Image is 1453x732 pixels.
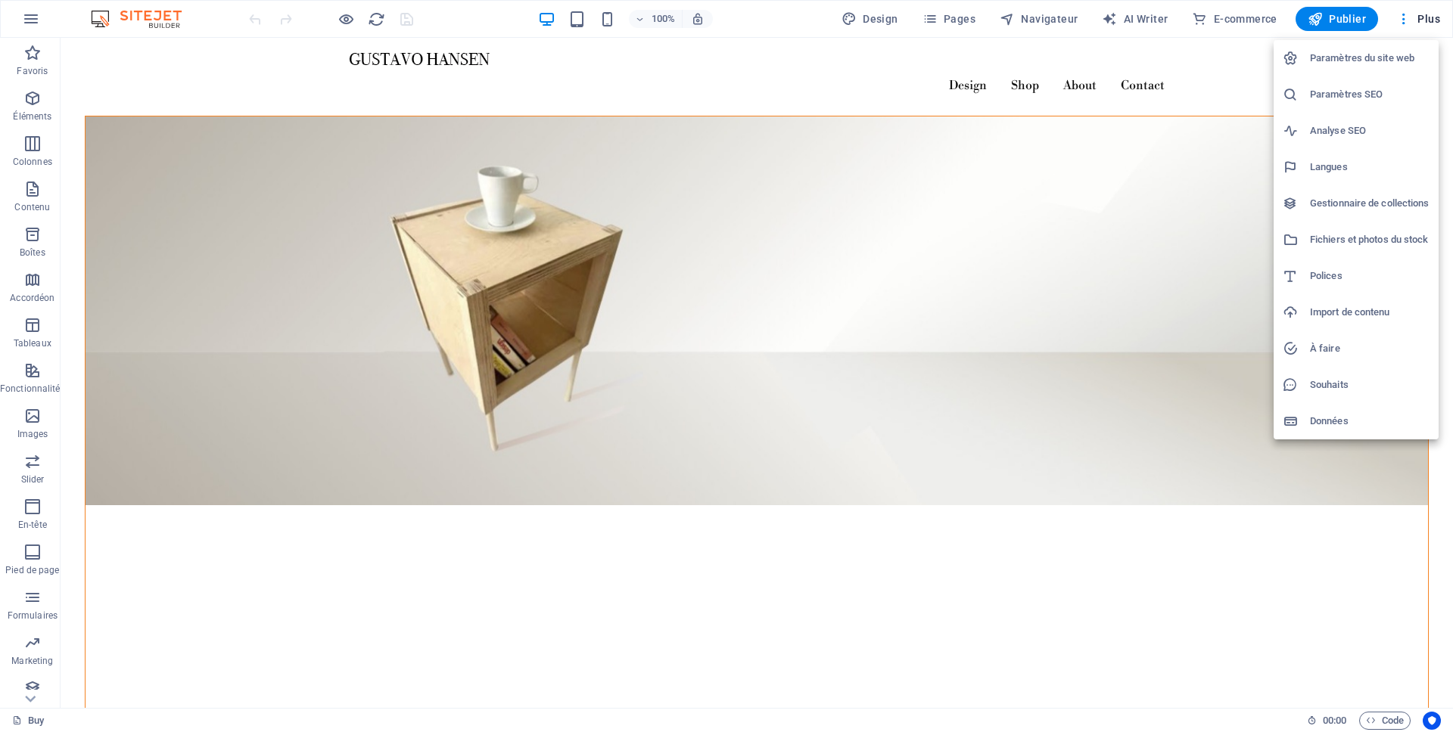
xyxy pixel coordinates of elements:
[1310,194,1430,212] h6: Gestionnaire de collections
[1310,340,1430,358] h6: À faire
[1310,376,1430,394] h6: Souhaits
[1310,85,1430,104] h6: Paramètres SEO
[1310,412,1430,430] h6: Données
[1310,231,1430,249] h6: Fichiers et photos du stock
[1310,303,1430,321] h6: Import de contenu
[1310,267,1430,285] h6: Polices
[1310,158,1430,176] h6: Langues
[1310,122,1430,140] h6: Analyse SEO
[1310,49,1430,67] h6: Paramètres du site web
